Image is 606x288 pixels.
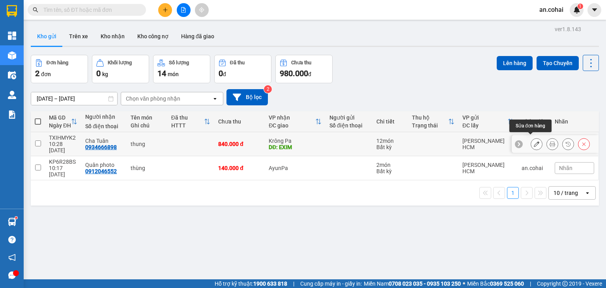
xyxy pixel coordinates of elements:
span: Hỗ trợ kỹ thuật: [215,279,287,288]
div: 0912046552 [85,168,117,174]
div: Cha Tuân [85,138,123,144]
th: Toggle SortBy [167,111,215,132]
span: an.cohai [533,5,570,15]
div: Chưa thu [291,60,311,65]
span: 14 [157,69,166,78]
span: plus [163,7,168,13]
button: plus [158,3,172,17]
div: TXIHMYK2 [49,135,77,141]
button: Số lượng14món [153,55,210,83]
span: 0 [219,69,223,78]
span: question-circle [8,236,16,243]
span: kg [102,71,108,77]
div: ĐC giao [269,122,315,129]
div: [PERSON_NAME] HCM [462,138,514,150]
span: 1 [579,4,582,9]
strong: 0369 525 060 [490,281,524,287]
th: Toggle SortBy [408,111,458,132]
div: Quân photo [85,162,123,168]
strong: 1900 633 818 [253,281,287,287]
div: Sửa đơn hàng [509,120,552,132]
div: thung [131,141,163,147]
button: Chưa thu980.000đ [275,55,333,83]
span: Miền Bắc [467,279,524,288]
svg: open [212,95,218,102]
button: file-add [177,3,191,17]
div: Mã GD [49,114,71,121]
img: dashboard-icon [8,32,16,40]
span: 980.000 [280,69,308,78]
sup: 1 [15,217,17,219]
button: caret-down [587,3,601,17]
div: 0934666898 [85,144,117,150]
div: Đã thu [230,60,245,65]
span: 0 [96,69,101,78]
span: đơn [41,71,51,77]
div: Số điện thoại [329,122,369,129]
div: Tên món [131,114,163,121]
span: | [530,279,531,288]
div: Bất kỳ [376,168,404,174]
div: Ngày ĐH [49,122,71,129]
div: thùng [131,165,163,171]
div: Đã thu [171,114,204,121]
span: search [33,7,38,13]
div: Người gửi [329,114,369,121]
div: VP nhận [269,114,315,121]
div: Số lượng [169,60,189,65]
button: Trên xe [63,27,94,46]
div: 10:28 [DATE] [49,141,77,153]
span: Miền Nam [364,279,461,288]
div: Trạng thái [412,122,448,129]
img: logo-vxr [7,5,17,17]
div: ĐC lấy [462,122,507,129]
div: an.cohai [522,165,547,171]
span: message [8,271,16,279]
div: 140.000 đ [218,165,261,171]
div: Bất kỳ [376,144,404,150]
span: caret-down [591,6,598,13]
button: Bộ lọc [226,89,268,105]
span: | [293,279,294,288]
button: Hàng đã giao [175,27,221,46]
span: notification [8,254,16,261]
div: 2 món [376,162,404,168]
input: Tìm tên, số ĐT hoặc mã đơn [43,6,137,14]
button: Kho gửi [31,27,63,46]
div: 12 món [376,138,404,144]
span: copyright [562,281,568,286]
div: Nhãn [555,118,594,125]
button: Đã thu0đ [214,55,271,83]
th: Toggle SortBy [265,111,325,132]
div: Đơn hàng [47,60,68,65]
div: Chi tiết [376,118,404,125]
th: Toggle SortBy [45,111,81,132]
div: Người nhận [85,114,123,120]
div: Chưa thu [218,118,261,125]
div: ver 1.8.143 [555,25,581,34]
button: Kho nhận [94,27,131,46]
div: Krông Pa [269,138,321,144]
span: món [168,71,179,77]
button: aim [195,3,209,17]
div: Khối lượng [108,60,132,65]
div: Nhân viên [522,118,547,125]
span: đ [308,71,311,77]
div: Sửa đơn hàng [531,138,542,150]
svg: open [584,190,591,196]
img: icon-new-feature [573,6,580,13]
div: Số điện thoại [85,123,123,129]
img: solution-icon [8,110,16,119]
div: Chọn văn phòng nhận [126,95,180,103]
sup: 1 [578,4,583,9]
button: Kho công nợ [131,27,175,46]
button: Khối lượng0kg [92,55,149,83]
span: file-add [181,7,186,13]
sup: 2 [264,85,272,93]
th: Toggle SortBy [458,111,518,132]
button: Tạo Chuyến [537,56,579,70]
span: Nhãn [559,165,572,171]
span: Cung cấp máy in - giấy in: [300,279,362,288]
div: Ghi chú [131,122,163,129]
div: 840.000 đ [218,141,261,147]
